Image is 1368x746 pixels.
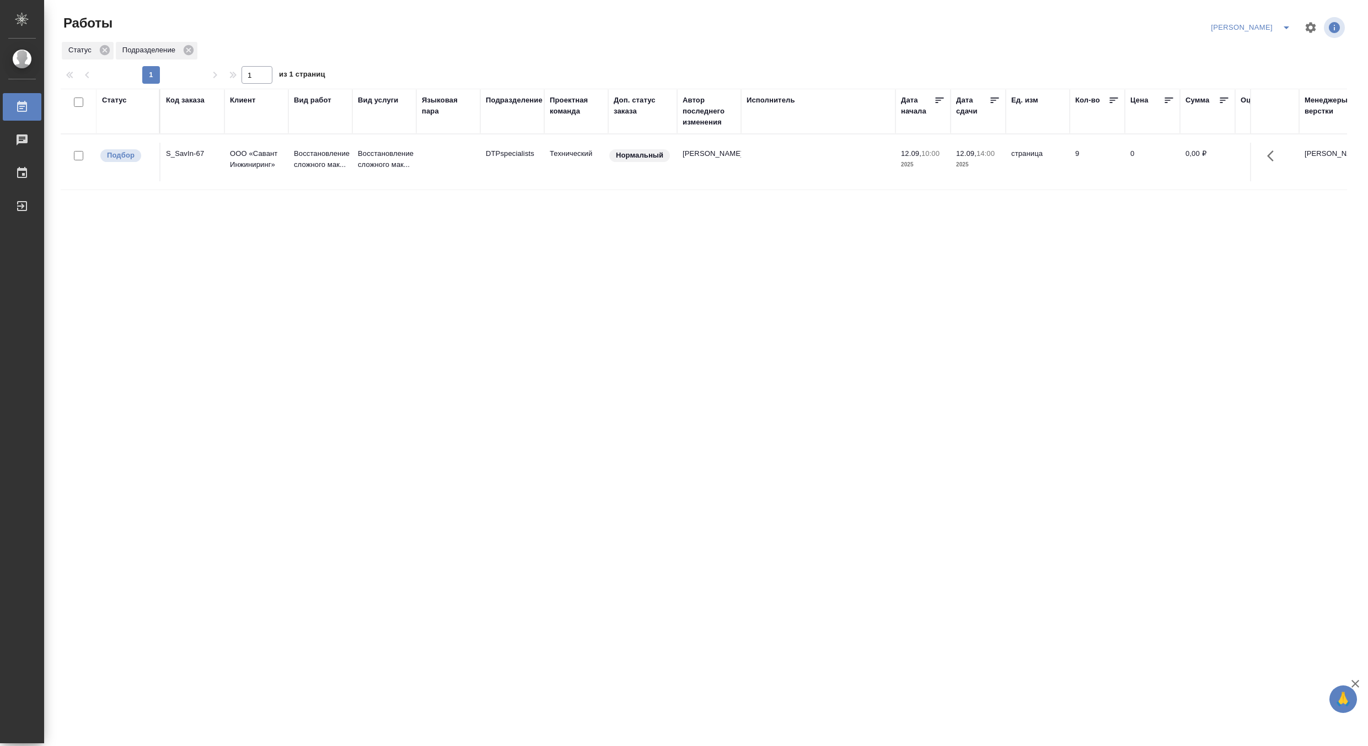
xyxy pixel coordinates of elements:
div: Исполнитель [747,95,795,106]
div: Проектная команда [550,95,603,117]
div: Клиент [230,95,255,106]
p: 12.09, [901,149,921,158]
div: Автор последнего изменения [683,95,736,128]
td: [PERSON_NAME] [677,143,741,181]
div: Оценка [1241,95,1267,106]
p: Восстановление сложного мак... [358,148,411,170]
div: Подразделение [116,42,197,60]
div: Вид работ [294,95,331,106]
div: Доп. статус заказа [614,95,672,117]
td: DTPspecialists [480,143,544,181]
div: Код заказа [166,95,205,106]
div: Статус [102,95,127,106]
div: Ед. изм [1011,95,1038,106]
p: 2025 [901,159,945,170]
p: 2025 [956,159,1000,170]
div: Сумма [1185,95,1209,106]
p: 10:00 [921,149,940,158]
span: Посмотреть информацию [1324,17,1347,38]
span: 🙏 [1334,688,1353,711]
p: Подбор [107,150,135,161]
td: 0,00 ₽ [1180,143,1235,181]
div: Можно подбирать исполнителей [99,148,154,163]
div: Статус [62,42,114,60]
p: ООО «Савант Инжиниринг» [230,148,283,170]
span: Работы [61,14,112,32]
div: S_SavIn-67 [166,148,219,159]
p: Подразделение [122,45,179,56]
td: страница [1006,143,1070,181]
p: Восстановление сложного мак... [294,148,347,170]
div: Дата сдачи [956,95,989,117]
p: 14:00 [977,149,995,158]
button: Здесь прячутся важные кнопки [1260,143,1287,169]
div: Цена [1130,95,1149,106]
div: Менеджеры верстки [1305,95,1358,117]
p: [PERSON_NAME] [1305,148,1358,159]
td: Технический [544,143,608,181]
div: Дата начала [901,95,934,117]
p: Статус [68,45,95,56]
div: Кол-во [1075,95,1100,106]
span: из 1 страниц [279,68,325,84]
span: Настроить таблицу [1297,14,1324,41]
button: 🙏 [1329,685,1357,713]
div: Языковая пара [422,95,475,117]
p: 12.09, [956,149,977,158]
td: 0 [1125,143,1180,181]
p: Нормальный [616,150,663,161]
div: Подразделение [486,95,543,106]
div: Вид услуги [358,95,399,106]
div: split button [1208,19,1297,36]
td: 9 [1070,143,1125,181]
